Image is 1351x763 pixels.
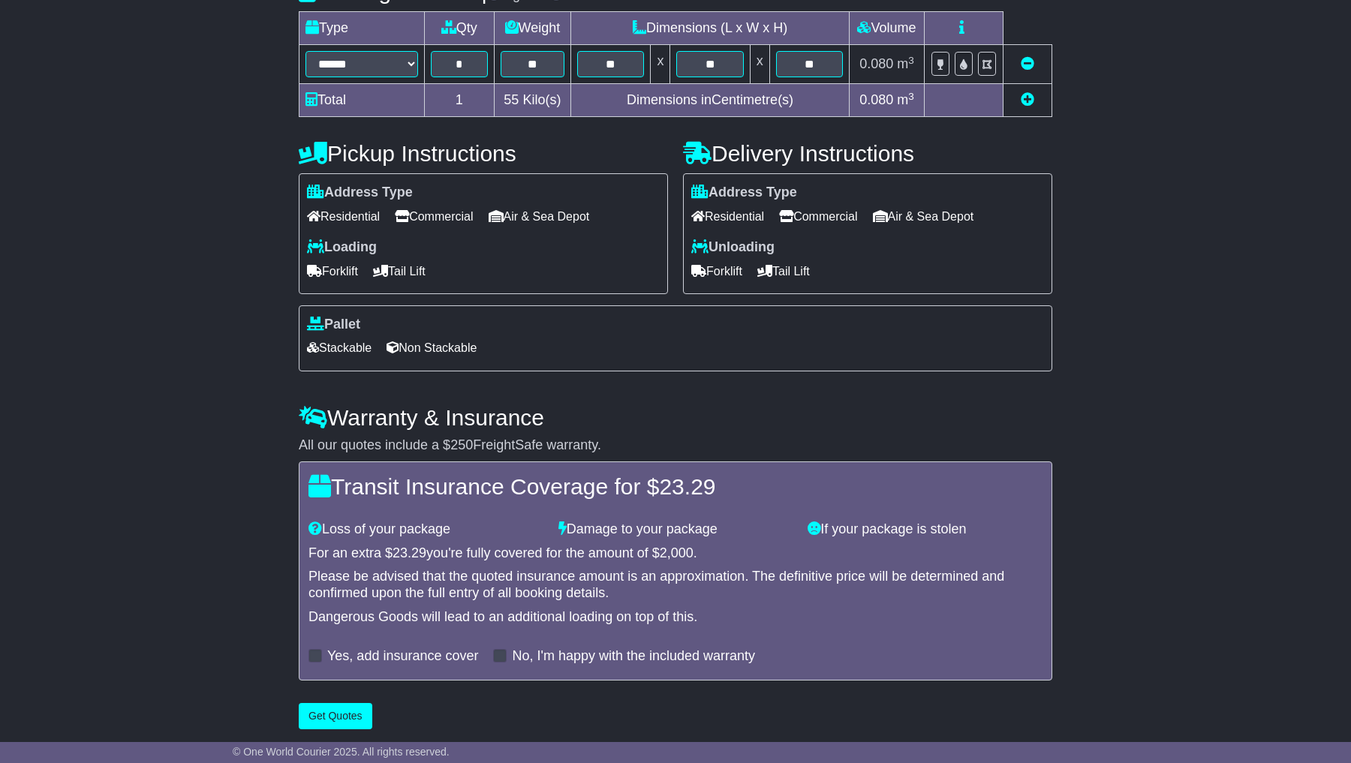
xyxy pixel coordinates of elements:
sup: 3 [908,55,914,66]
label: Yes, add insurance cover [327,648,478,665]
span: Tail Lift [373,260,426,283]
span: m [897,92,914,107]
span: 250 [450,437,473,452]
span: Commercial [779,205,857,228]
td: x [750,45,769,84]
h4: Delivery Instructions [683,141,1052,166]
span: Air & Sea Depot [489,205,590,228]
div: Loss of your package [301,521,551,538]
label: Loading [307,239,377,256]
span: Residential [307,205,380,228]
h4: Pickup Instructions [299,141,668,166]
span: 0.080 [859,92,893,107]
span: Commercial [395,205,473,228]
div: All our quotes include a $ FreightSafe warranty. [299,437,1052,454]
span: 55 [504,92,519,107]
div: For an extra $ you're fully covered for the amount of $ . [308,545,1043,562]
span: Air & Sea Depot [873,205,974,228]
div: Damage to your package [551,521,801,538]
td: Qty [425,12,495,45]
td: Dimensions in Centimetre(s) [571,84,850,117]
td: x [651,45,670,84]
span: m [897,56,914,71]
label: Unloading [691,239,775,256]
div: Dangerous Goods will lead to an additional loading on top of this. [308,609,1043,626]
span: Forklift [691,260,742,283]
a: Remove this item [1021,56,1034,71]
label: No, I'm happy with the included warranty [512,648,755,665]
span: 2,000 [660,545,694,560]
div: Please be advised that the quoted insurance amount is an approximation. The definitive price will... [308,569,1043,601]
td: Volume [849,12,924,45]
td: Type [299,12,425,45]
td: 1 [425,84,495,117]
span: Stackable [307,336,372,359]
label: Address Type [691,185,797,201]
label: Address Type [307,185,413,201]
td: Weight [494,12,571,45]
span: Residential [691,205,764,228]
td: Dimensions (L x W x H) [571,12,850,45]
span: Forklift [307,260,358,283]
span: 23.29 [393,545,426,560]
label: Pallet [307,317,360,333]
td: Total [299,84,425,117]
div: If your package is stolen [800,521,1050,538]
span: © One World Courier 2025. All rights reserved. [233,746,450,758]
span: Non Stackable [387,336,477,359]
sup: 3 [908,91,914,102]
a: Add new item [1021,92,1034,107]
span: 0.080 [859,56,893,71]
button: Get Quotes [299,703,372,729]
h4: Transit Insurance Coverage for $ [308,474,1043,499]
span: 23.29 [659,474,715,499]
td: Kilo(s) [494,84,571,117]
span: Tail Lift [757,260,810,283]
h4: Warranty & Insurance [299,405,1052,430]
